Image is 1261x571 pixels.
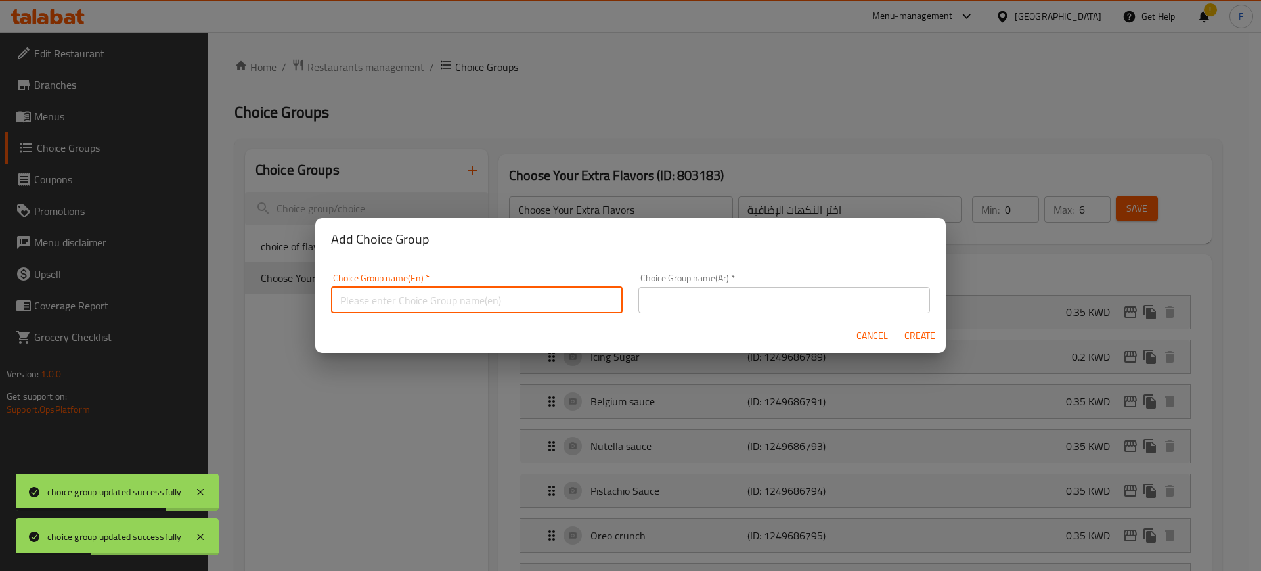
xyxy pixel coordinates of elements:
[856,328,888,344] span: Cancel
[904,328,935,344] span: Create
[331,229,930,250] h2: Add Choice Group
[638,287,930,313] input: Please enter Choice Group name(ar)
[851,324,893,348] button: Cancel
[898,324,940,348] button: Create
[47,485,182,499] div: choice group updated successfully
[47,530,182,544] div: choice group updated successfully
[331,287,623,313] input: Please enter Choice Group name(en)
